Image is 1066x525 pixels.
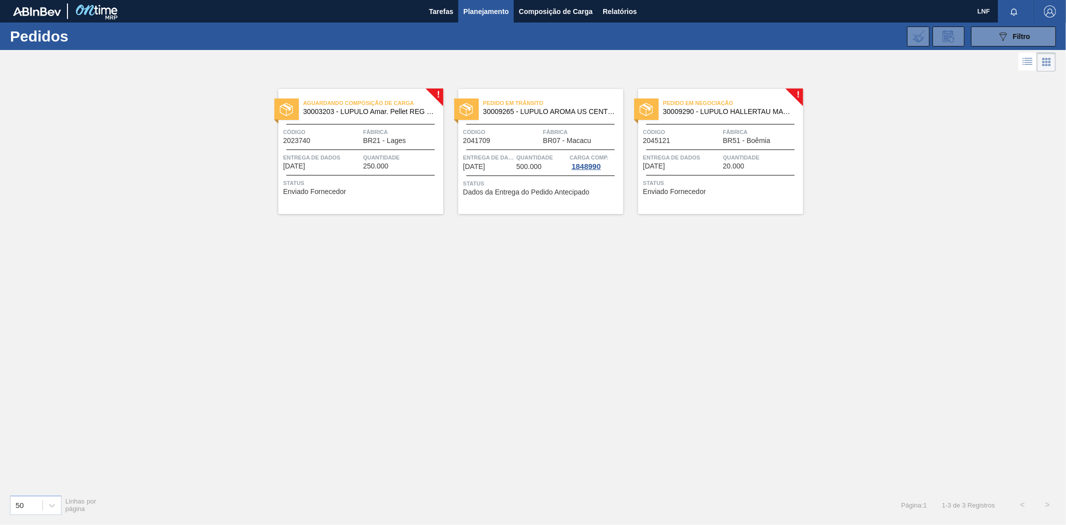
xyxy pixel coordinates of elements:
[723,129,748,135] font: Fábrica
[363,137,406,144] span: BR21 - Lages
[933,26,965,46] div: Solicitação de Revisão de Pedidos
[543,127,621,137] span: Fábrica
[463,152,514,162] span: Entrega de dados
[643,187,706,195] font: Enviado Fornecedor
[953,501,960,509] font: de
[1045,500,1050,509] font: >
[643,188,706,195] span: Enviado Fornecedor
[968,501,995,509] font: Registros
[463,136,491,144] font: 2041709
[723,127,801,137] span: Fábrica
[363,154,400,160] font: Quantidade
[971,26,1056,46] button: Filtro
[263,89,443,214] a: !statusAguardando Composição de Carga30003203 - LUPULO Amar. Pellet REG NuggetCódigo2023740Fábric...
[483,107,675,115] font: 30009265 - LUPULO AROMA US CENTENNIAL PELLET T90
[1010,492,1035,517] button: <
[1020,500,1025,509] font: <
[901,501,921,509] font: Página
[723,136,771,144] font: BR51 - Boêmia
[65,497,96,512] font: Linhas por página
[463,188,590,196] font: Dados da Entrega do Pedido Antecipado
[363,136,406,144] font: BR21 - Lages
[363,162,389,170] span: 250.000
[483,100,544,106] font: Pedido em Trânsito
[663,107,869,115] font: 30009290 - LUPULO HALLERTAU MAGNUM PELLET T-90 PC5K
[363,152,441,162] span: Quantidade
[543,136,591,144] font: BR07 - Macacu
[1035,492,1060,517] button: >
[946,501,948,509] font: -
[463,178,621,188] span: Status
[570,152,621,170] a: Carga Comp.1848990
[303,107,450,115] font: 30003203 - LUPULO Amar. Pellet REG Nugget
[643,154,701,160] font: Entrega de dados
[483,108,615,115] span: 30009265 - LUPULO AROMA US CENTENNIAL PELLET T90
[1013,32,1031,40] font: Filtro
[643,129,666,135] font: Código
[663,98,803,108] span: Pedido em Negociação
[643,136,671,144] font: 2045121
[519,7,593,15] font: Composição de Carga
[363,127,441,137] span: Fábrica
[363,129,388,135] font: Fábrica
[942,501,946,509] font: 1
[923,501,927,509] font: 1
[463,180,484,186] font: Status
[643,127,721,137] span: Código
[463,163,485,170] span: 02/10/2025
[543,129,568,135] font: Fábrica
[640,103,653,116] img: status
[463,154,521,160] font: Entrega de dados
[723,162,745,170] font: 20.000
[283,129,306,135] font: Código
[303,100,414,106] font: Aguardando Composição de Carga
[280,103,293,116] img: status
[603,7,637,15] font: Relatórios
[1037,52,1056,71] div: Visão em Cartões
[922,501,924,509] font: :
[283,188,346,195] span: Enviado Fornecedor
[283,136,311,144] font: 2023740
[283,187,346,195] font: Enviado Fornecedor
[723,154,760,160] font: Quantidade
[516,154,553,160] font: Quantidade
[483,98,623,108] span: Pedido em Trânsito
[643,162,665,170] span: 08/10/2025
[283,162,305,170] font: [DATE]
[283,162,305,170] span: 10/09/2025
[443,89,623,214] a: statusPedido em Trânsito30009265 - LUPULO AROMA US CENTENNIAL PELLET T90Código2041709FábricaBR07 ...
[723,152,801,162] span: Quantidade
[643,180,664,186] font: Status
[283,137,311,144] span: 2023740
[998,4,1030,18] button: Notificações
[283,152,361,162] span: Entrega de dados
[948,501,951,509] font: 3
[643,152,721,162] span: Entrega de dados
[978,7,990,15] font: LNF
[463,137,491,144] span: 2041709
[429,7,453,15] font: Tarefas
[572,162,601,170] font: 1848990
[643,162,665,170] font: [DATE]
[643,137,671,144] span: 2045121
[463,127,541,137] span: Código
[463,129,486,135] font: Código
[543,137,591,144] span: BR07 - Macacu
[570,154,609,160] font: Carga Comp.
[463,7,509,15] font: Planejamento
[283,180,304,186] font: Status
[516,152,567,162] span: Quantidade
[723,137,771,144] span: BR51 - Boêmia
[962,501,966,509] font: 3
[10,28,68,44] font: Pedidos
[1044,5,1056,17] img: Sair
[303,98,443,108] span: Aguardando Composição de Carga
[623,89,803,214] a: !statusPedido em Negociação30009290 - LUPULO HALLERTAU MAGNUM PELLET T-90 PC5KCódigo2045121Fábric...
[570,152,609,162] span: Carga Comp.
[460,103,473,116] img: status
[15,501,24,509] font: 50
[907,26,930,46] div: Importar Negociações dos Pedidos
[303,108,435,115] span: 30003203 - LUPULO Amar. Pellet REG Nugget
[643,178,801,188] span: Status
